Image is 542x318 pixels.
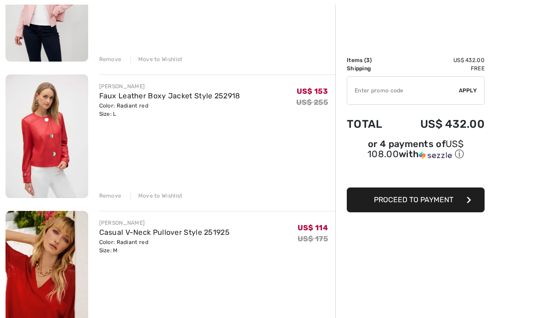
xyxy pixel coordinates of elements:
[396,108,485,140] td: US$ 432.00
[347,64,396,73] td: Shipping
[347,187,485,212] button: Proceed to Payment
[99,82,240,91] div: [PERSON_NAME]
[347,56,396,64] td: Items ( )
[347,108,396,140] td: Total
[396,56,485,64] td: US$ 432.00
[396,64,485,73] td: Free
[99,228,230,237] a: Casual V-Neck Pullover Style 251925
[347,140,485,160] div: or 4 payments of with
[130,192,183,200] div: Move to Wishlist
[298,223,328,232] span: US$ 114
[367,138,463,159] span: US$ 108.00
[99,102,240,118] div: Color: Radiant red Size: L
[347,140,485,164] div: or 4 payments ofUS$ 108.00withSezzle Click to learn more about Sezzle
[419,151,452,159] img: Sezzle
[99,238,230,255] div: Color: Radiant red Size: M
[366,57,370,63] span: 3
[99,192,122,200] div: Remove
[296,98,328,107] s: US$ 255
[99,219,230,227] div: [PERSON_NAME]
[459,86,477,95] span: Apply
[347,77,459,104] input: Promo code
[99,91,240,100] a: Faux Leather Boxy Jacket Style 252918
[297,87,328,96] span: US$ 153
[130,55,183,63] div: Move to Wishlist
[99,55,122,63] div: Remove
[347,164,485,184] iframe: PayPal-paypal
[6,74,88,198] img: Faux Leather Boxy Jacket Style 252918
[298,234,328,243] s: US$ 175
[374,195,453,204] span: Proceed to Payment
